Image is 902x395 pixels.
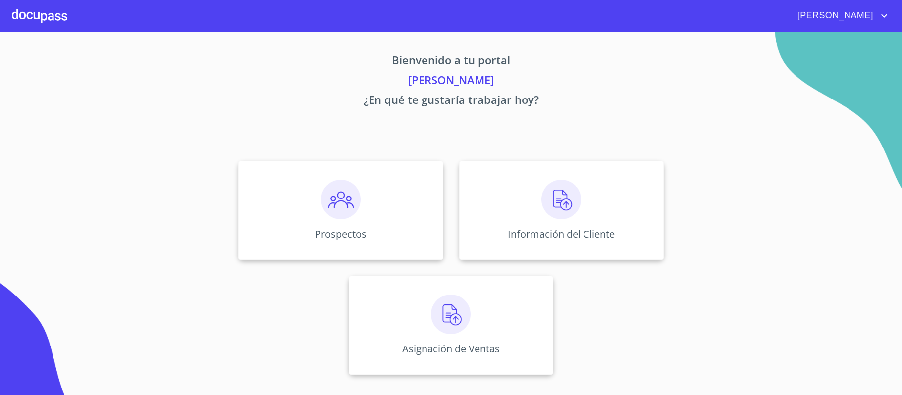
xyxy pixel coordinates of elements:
p: Asignación de Ventas [402,342,500,355]
img: carga.png [541,180,581,219]
p: ¿En qué te gustaría trabajar hoy? [146,92,756,111]
p: Información del Cliente [508,227,615,241]
button: account of current user [790,8,890,24]
p: Prospectos [315,227,367,241]
p: Bienvenido a tu portal [146,52,756,72]
img: carga.png [431,295,471,334]
span: [PERSON_NAME] [790,8,878,24]
p: [PERSON_NAME] [146,72,756,92]
img: prospectos.png [321,180,361,219]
